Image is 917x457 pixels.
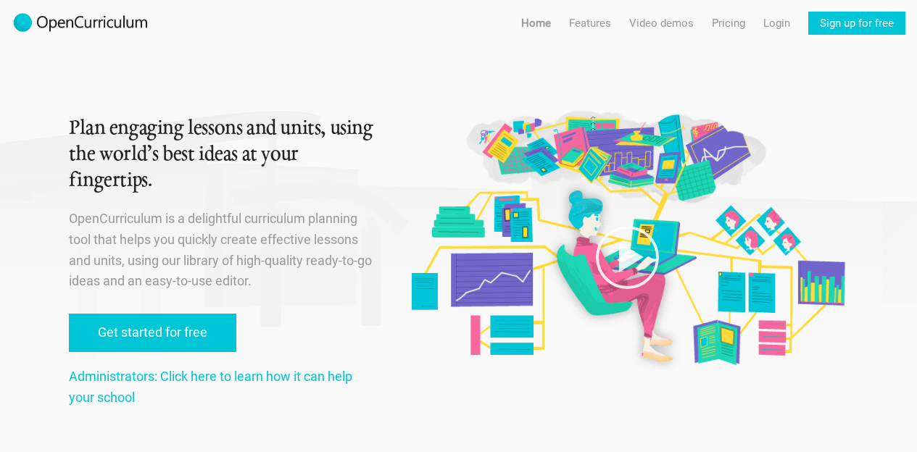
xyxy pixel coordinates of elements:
[521,12,551,35] a: Home
[763,12,790,35] a: Login
[808,12,905,35] a: Sign up for free
[712,12,745,35] a: Pricing
[69,369,352,405] a: Administrators: Click here to learn how it can help your school
[69,116,375,194] h1: Plan engaging lessons and units, using the world’s best ideas at your fingertips.
[569,12,611,35] a: Features
[629,12,694,35] a: Video demos
[69,314,236,352] a: Get started for free
[12,12,149,35] img: 2017-logo-m.png
[69,209,375,292] p: OpenCurriculum is a delightful curriculum planning tool that helps you quickly create effective l...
